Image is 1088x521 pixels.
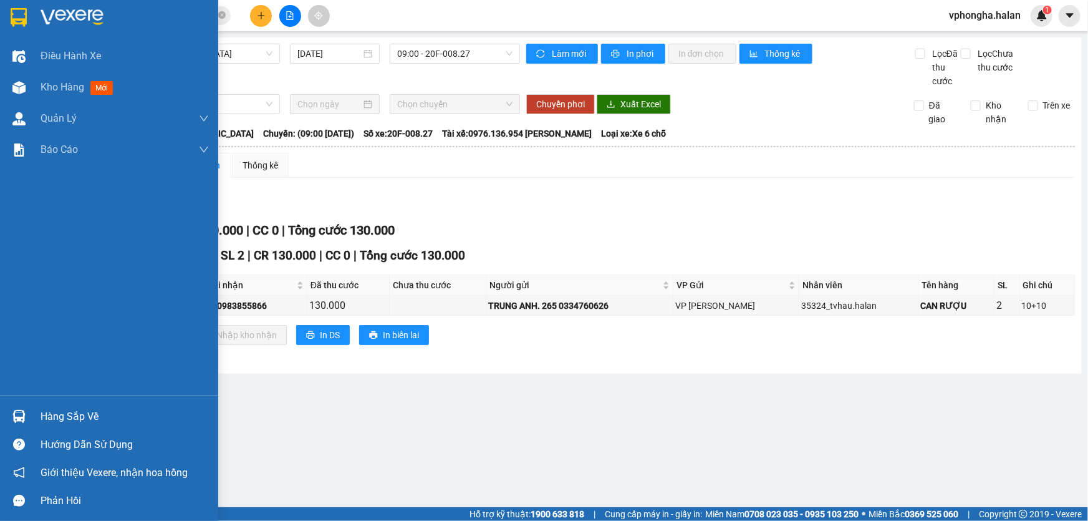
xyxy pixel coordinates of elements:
[117,31,521,46] li: 271 - [PERSON_NAME] - [GEOGRAPHIC_DATA] - [GEOGRAPHIC_DATA]
[297,97,361,111] input: Chọn ngày
[705,507,859,521] span: Miền Nam
[354,248,357,263] span: |
[1036,10,1047,21] img: icon-new-feature
[363,127,433,140] span: Số xe: 20F-008.27
[1020,275,1075,296] th: Ghi chú
[1022,299,1072,313] div: 10+10
[1064,10,1076,21] span: caret-down
[218,10,226,22] span: close-circle
[442,127,592,140] span: Tài xế: 0976.136.954 [PERSON_NAME]
[279,5,301,27] button: file-add
[605,507,702,521] span: Cung cấp máy in - giấy in:
[199,114,209,124] span: down
[996,298,1017,313] div: 2
[16,85,218,105] b: GỬI : VP [PERSON_NAME]
[360,248,465,263] span: Tổng cước 130.000
[390,275,487,296] th: Chưa thu cước
[248,248,251,263] span: |
[973,47,1029,74] span: Lọc Chưa thu cước
[611,49,622,59] span: printer
[749,49,760,59] span: bar-chart
[994,275,1019,296] th: SL
[13,495,25,507] span: message
[16,16,109,78] img: logo.jpg
[1059,5,1081,27] button: caret-down
[369,331,378,341] span: printer
[296,325,350,345] button: printerIn DS
[536,49,547,59] span: sync
[601,127,666,140] span: Loại xe: Xe 6 chỗ
[594,507,595,521] span: |
[13,439,25,450] span: question-circle
[12,410,26,423] img: warehouse-icon
[13,467,25,479] span: notification
[1045,6,1049,14] span: 1
[196,278,294,292] span: Người nhận
[1038,99,1076,112] span: Trên xe
[359,325,429,345] button: printerIn biên lai
[221,248,244,263] span: SL 2
[469,507,584,521] span: Hỗ trợ kỹ thuật:
[676,278,786,292] span: VP Gửi
[12,50,26,63] img: warehouse-icon
[41,110,77,126] span: Quản Lý
[306,331,315,341] span: printer
[308,5,330,27] button: aim
[607,100,615,110] span: download
[668,44,736,64] button: In đơn chọn
[1043,6,1052,14] sup: 1
[199,145,209,155] span: down
[799,275,919,296] th: Nhân viên
[675,299,797,313] div: VP [PERSON_NAME]
[12,144,26,157] img: solution-icon
[869,507,958,521] span: Miền Bắc
[282,223,285,238] span: |
[41,81,84,93] span: Kho hàng
[981,99,1018,126] span: Kho nhận
[193,325,287,345] button: downloadNhập kho nhận
[397,44,513,63] span: 09:00 - 20F-008.27
[218,11,226,19] span: close-circle
[12,112,26,125] img: warehouse-icon
[309,298,387,313] div: 130.000
[314,11,323,20] span: aim
[744,509,859,519] strong: 0708 023 035 - 0935 103 250
[41,48,101,64] span: Điều hành xe
[12,81,26,94] img: warehouse-icon
[41,465,188,480] span: Giới thiệu Vexere, nhận hoa hồng
[383,328,419,342] span: In biên lai
[739,44,812,64] button: bar-chartThống kê
[246,223,249,238] span: |
[250,5,272,27] button: plus
[397,95,513,114] span: Chọn chuyến
[801,299,917,313] div: 35324_tvhau.halan
[325,248,350,263] span: CC 0
[924,99,961,126] span: Đã giao
[1019,510,1028,519] span: copyright
[531,509,584,519] strong: 1900 633 818
[601,44,665,64] button: printerIn phơi
[862,512,865,517] span: ⚪️
[552,47,588,61] span: Làm mới
[257,11,266,20] span: plus
[307,275,390,296] th: Đã thu cước
[41,407,209,426] div: Hàng sắp về
[253,223,279,238] span: CC 0
[297,47,361,61] input: 12/08/2025
[919,275,994,296] th: Tên hàng
[243,158,278,172] div: Thống kê
[41,142,78,157] span: Báo cáo
[490,278,660,292] span: Người gửi
[905,509,958,519] strong: 0369 525 060
[597,94,671,114] button: downloadXuất Excel
[921,299,992,313] div: CAN RƯỢU
[195,299,305,313] div: BÌNH 0983855866
[288,223,395,238] span: Tổng cước 130.000
[968,507,970,521] span: |
[90,81,113,95] span: mới
[673,296,799,316] td: VP Nguyễn Trãi
[286,11,294,20] span: file-add
[526,44,598,64] button: syncLàm mới
[320,328,340,342] span: In DS
[927,47,961,88] span: Lọc Đã thu cước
